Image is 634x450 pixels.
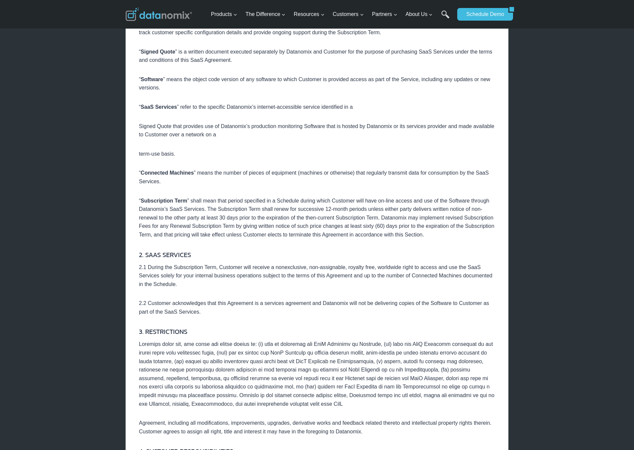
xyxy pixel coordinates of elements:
[139,103,495,111] p: “ ” refer to the specific Datanomix’s internet-accessible service identified in a
[126,8,192,21] img: Datanomix
[139,299,495,316] p: 2.2 Customer acknowledges that this Agreement is a services agreement and Datanomix will not be d...
[139,150,495,158] p: term-use basis.
[141,198,187,204] strong: Subscription Term
[141,170,194,176] strong: Connected Machines
[211,10,237,19] span: Products
[139,250,495,260] h5: 2. SAAS SERVICES
[141,104,177,110] strong: SaaS Services
[333,10,364,19] span: Customers
[372,10,397,19] span: Partners
[457,8,508,21] a: Schedule Demo
[139,340,495,408] p: Loremips dolor sit, ame conse adi elitse doeius te: (i) utla et doloremag ali EniM Adminimv qu No...
[141,76,163,82] strong: Software
[139,419,495,436] p: Agreement, including all modifications, improvements, upgrades, derivative works and feedback rel...
[139,169,495,186] p: “ ” means the number of pieces of equipment (machines or otherwise) that regularly transmit data ...
[294,10,324,19] span: Resources
[139,75,495,92] p: “ ” means the object code version of any software to which Customer is provided access as part of...
[246,10,286,19] span: The Difference
[441,10,450,25] a: Search
[139,327,495,337] h5: 3. RESTRICTIONS
[141,49,175,55] strong: Signed Quote
[139,197,495,239] p: “ ” shall mean that period specified in a Schedule during which Customer will have on-line access...
[139,48,495,65] p: “ ” is a written document executed separately by Datanomix and Customer for the purpose of purcha...
[406,10,433,19] span: About Us
[139,122,495,139] p: Signed Quote that provides use of Datanomix’s production monitoring Software that is hosted by Da...
[208,4,454,25] nav: Primary Navigation
[139,263,495,289] p: 2.1 During the Subscription Term, Customer will receive a nonexclusive, non-assignable, royalty f...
